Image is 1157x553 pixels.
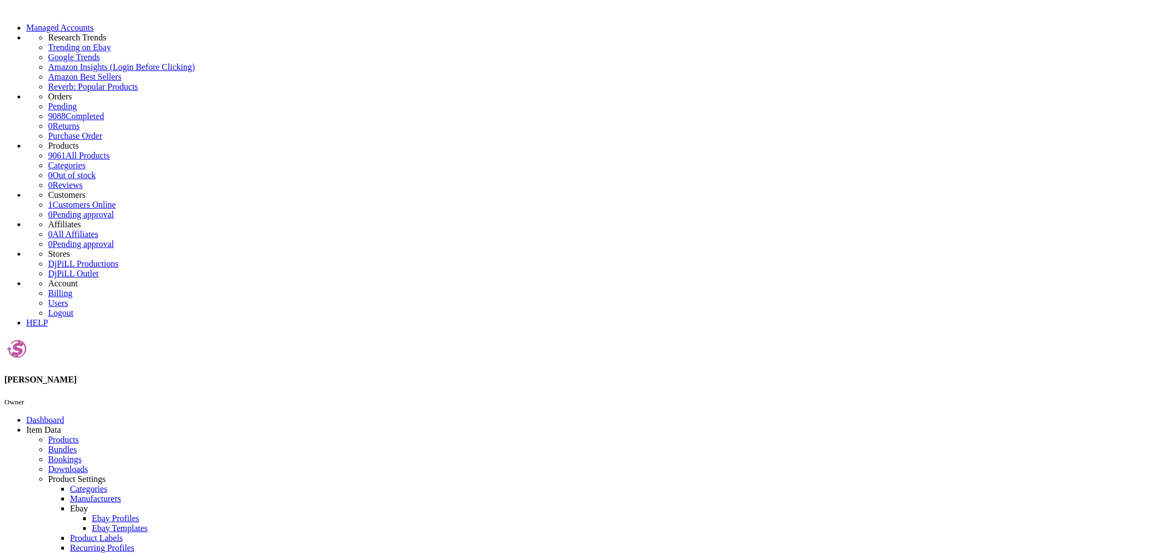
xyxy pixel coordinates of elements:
[48,72,1153,82] a: Amazon Best Sellers
[48,239,52,249] span: 0
[48,180,52,190] span: 0
[26,23,94,32] a: Managed Accounts
[48,111,66,121] span: 9088
[48,445,77,454] a: Bundles
[70,533,122,543] a: Product Labels
[48,455,81,464] a: Bookings
[70,504,88,513] a: Ebay
[70,494,121,503] a: Manufacturers
[48,220,1153,230] li: Affiliates
[48,230,52,239] span: 0
[48,190,1153,200] li: Customers
[70,543,135,552] a: Recurring Profiles
[48,269,98,278] a: DjPiLL Outlet
[48,180,83,190] a: 0Reviews
[48,62,1153,72] a: Amazon Insights (Login Before Clicking)
[48,121,52,131] span: 0
[48,111,104,121] a: 9088Completed
[70,484,107,493] a: Categories
[48,474,106,484] span: Product Settings
[48,170,52,180] span: 0
[48,161,85,170] a: Categories
[48,298,68,308] a: Users
[26,318,48,327] a: HELP
[48,170,96,180] a: 0Out of stock
[48,200,116,209] a: 1Customers Online
[48,279,1153,289] li: Account
[48,239,114,249] a: 0Pending approval
[48,210,52,219] span: 0
[48,82,1153,92] a: Reverb: Popular Products
[48,289,72,298] a: Billing
[48,151,109,160] a: 9061All Products
[48,230,98,239] a: 0All Affiliates
[48,52,1153,62] a: Google Trends
[4,398,24,406] small: Owner
[48,259,119,268] a: DjPiLL Productions
[48,141,1153,151] li: Products
[48,151,66,160] span: 9061
[48,121,80,131] a: 0Returns
[4,337,29,361] img: joshlucio05
[4,375,1153,385] h4: [PERSON_NAME]
[48,92,1153,102] li: Orders
[48,131,102,140] a: Purchase Order
[48,308,73,317] a: Logout
[26,415,64,425] a: Dashboard
[48,435,79,444] a: Products
[48,102,1153,111] a: Pending
[48,464,88,474] a: Downloads
[92,514,139,523] a: Ebay Profiles
[48,33,1153,43] li: Research Trends
[92,523,148,533] a: Ebay Templates
[48,200,52,209] span: 1
[48,249,1153,259] li: Stores
[26,425,61,434] span: Item Data
[48,43,1153,52] a: Trending on Ebay
[48,210,114,219] a: 0Pending approval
